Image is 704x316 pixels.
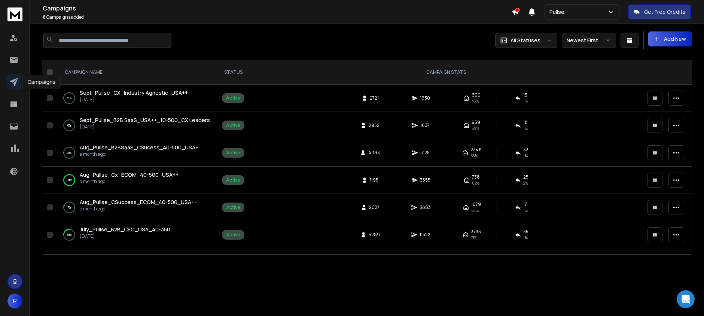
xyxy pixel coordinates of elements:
p: [DATE] [80,97,188,103]
span: 1 % [523,207,528,213]
span: 2348 [470,147,482,153]
p: All Statuses [511,37,540,44]
span: 25 [523,174,528,180]
span: 62 % [472,180,479,186]
div: Open Intercom Messenger [677,290,695,308]
p: a month ago [80,206,197,212]
a: July_Pullse_B2B_CEO_USA_40-350 [80,226,170,233]
td: 2%Aug_Pullse_B2BSaaS_CSucess_40-500_USA+a month ago [56,139,217,167]
p: 7 % [67,204,71,211]
span: 18 [523,119,528,125]
a: Sept_Pullse_CX_Industry Agnostic_USA++ [80,89,188,97]
span: 2721 [370,95,379,101]
span: Sept_Pullse_B2B SaaS_USA++_10-500_CX Leaders [80,116,210,124]
span: 3555 [420,177,430,183]
span: 1630 [420,95,430,101]
td: 30%July_Pullse_B2B_CEO_USA_40-350[DATE] [56,221,217,249]
th: STATUS [217,60,249,85]
span: 3883 [420,204,431,210]
td: 2%Sept_Pullse_CX_Industry Agnostic_USA++[DATE] [56,85,217,112]
div: Active [226,95,240,101]
span: 35 [523,229,528,235]
p: 0 % [67,122,71,129]
button: Get Free Credits [628,4,691,19]
span: 53 % [471,207,479,213]
p: 30 % [67,231,72,238]
p: [DATE] [80,233,170,239]
div: Active [226,150,240,156]
span: 13 [523,92,527,98]
span: 11522 [420,232,430,238]
span: 1637 [420,122,430,128]
span: 1 % [523,235,528,241]
span: Sept_Pullse_CX_Industry Agnostic_USA++ [80,89,188,96]
span: 58 % [470,153,478,159]
span: Aug_Pullse_CSuccess_ECOM_40-500_USA++ [80,198,197,206]
span: 2027 [369,204,380,210]
p: Pullse [549,8,567,16]
span: 33 [523,147,528,153]
span: 5125 [420,150,430,156]
span: 71 % [471,235,477,241]
span: 43 % [472,98,479,104]
td: 0%Sept_Pullse_B2B SaaS_USA++_10-500_CX Leaders[DATE] [56,112,217,139]
th: CAMPAIGN NAME [56,60,217,85]
span: 1079 [471,201,481,207]
a: Sept_Pullse_B2B SaaS_USA++_10-500_CX Leaders [80,116,210,124]
h1: Campaigns [43,4,512,13]
p: 2 % [67,94,71,102]
button: Newest First [562,33,616,48]
div: Campaigns [23,75,61,89]
span: 2952 [369,122,380,128]
p: a month ago [80,179,179,185]
p: 2 % [67,149,71,157]
span: 738 [472,174,480,180]
span: 959 [472,119,480,125]
span: 1 % [523,125,528,131]
button: R [7,294,22,309]
div: Active [226,232,240,238]
td: 7%Aug_Pullse_CSuccess_ECOM_40-500_USA++a month ago [56,194,217,221]
span: 1195 [370,177,378,183]
span: 2 % [523,180,528,186]
span: 699 [472,92,481,98]
p: Campaigns added [43,14,512,20]
span: 59 % [472,125,479,131]
div: Active [226,122,240,128]
div: Active [226,177,240,183]
p: Get Free Credits [644,8,686,16]
p: 98 % [67,176,72,184]
span: 6 [43,14,46,20]
img: logo [7,7,22,21]
p: [DATE] [80,124,210,130]
th: CAMPAIGN STATS [249,60,643,85]
span: 4063 [368,150,380,156]
span: 1 % [523,98,528,104]
button: Add New [648,31,692,46]
div: Active [226,204,240,210]
span: 5289 [369,232,380,238]
a: Aug_Pullse_B2BSaaS_CSucess_40-500_USA+ [80,144,198,151]
span: 3733 [471,229,481,235]
p: a month ago [80,151,198,157]
td: 98%Aug_Pullse_Cx_ECOM_40-500_USA++a month ago [56,167,217,194]
a: Aug_Pullse_Cx_ECOM_40-500_USA++ [80,171,179,179]
a: Aug_Pullse_CSuccess_ECOM_40-500_USA++ [80,198,197,206]
span: 1 % [523,153,528,159]
span: 17 [523,201,527,207]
